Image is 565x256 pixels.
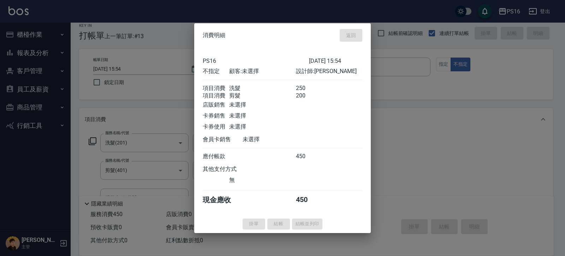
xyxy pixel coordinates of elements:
[296,92,322,100] div: 200
[296,195,322,205] div: 450
[203,92,229,100] div: 項目消費
[203,32,225,39] span: 消費明細
[203,166,256,173] div: 其他支付方式
[229,85,296,92] div: 洗髮
[229,177,296,184] div: 無
[229,101,296,109] div: 未選擇
[203,153,229,160] div: 應付帳款
[203,101,229,109] div: 店販銷售
[229,68,296,75] div: 顧客: 未選擇
[296,85,322,92] div: 250
[229,123,296,131] div: 未選擇
[203,136,243,143] div: 會員卡銷售
[203,68,229,75] div: 不指定
[203,112,229,120] div: 卡券銷售
[203,123,229,131] div: 卡券使用
[229,92,296,100] div: 剪髮
[296,153,322,160] div: 450
[229,112,296,120] div: 未選擇
[203,58,309,64] div: PS16
[243,136,309,143] div: 未選擇
[296,68,362,75] div: 設計師: [PERSON_NAME]
[309,58,362,64] div: [DATE] 15:54
[203,85,229,92] div: 項目消費
[203,195,243,205] div: 現金應收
